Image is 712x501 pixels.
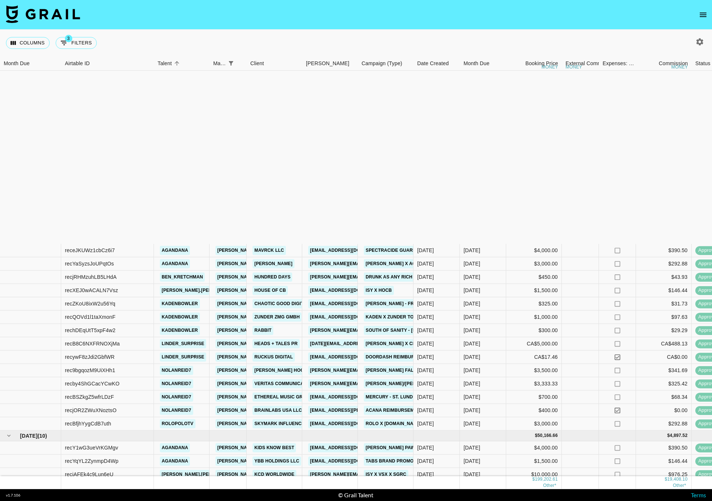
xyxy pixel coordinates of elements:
div: money [541,65,558,69]
a: [PERSON_NAME].[PERSON_NAME] [160,286,241,295]
div: recB8C6NXFRNOXjMa [65,340,120,347]
a: [EMAIL_ADDRESS][DOMAIN_NAME] [308,443,391,452]
a: Brainlabs USA LLC [253,406,304,415]
div: recY1wG3ueVrKGMgv [65,444,118,451]
div: $325.42 [636,377,692,391]
div: recZKoU8ixW2u56Yq [65,300,115,307]
a: ben_kretchman [160,273,205,282]
a: [EMAIL_ADDRESS][DOMAIN_NAME] [308,419,391,428]
div: 7/16/2025 [417,287,434,294]
a: [DATE][EMAIL_ADDRESS][DOMAIN_NAME] [308,339,406,348]
a: [PERSON_NAME][EMAIL_ADDRESS][DOMAIN_NAME] [215,259,336,268]
a: [PERSON_NAME][EMAIL_ADDRESS][DOMAIN_NAME] [215,393,336,402]
a: [EMAIL_ADDRESS][DOMAIN_NAME] [308,246,391,255]
button: Show filters [56,37,97,49]
a: [PERSON_NAME] Hockey LLC [253,366,325,375]
a: Kids Know Best [253,443,296,452]
div: $292.88 [636,257,692,271]
a: [PERSON_NAME][EMAIL_ADDRESS][DOMAIN_NAME] [308,470,429,479]
a: Mercury - St. Lundi [364,393,416,402]
a: agandana [160,443,190,452]
div: recXEJ0wACALN7Vsz [65,287,118,294]
a: Mavrck LLC [253,246,286,255]
a: Rolo x [DOMAIN_NAME] [364,419,423,428]
a: [PERSON_NAME][EMAIL_ADDRESS][DOMAIN_NAME] [215,470,336,479]
div: Manager [210,56,247,71]
div: Talent [154,56,210,71]
a: [PERSON_NAME] x AGandAna [364,259,438,268]
a: [PERSON_NAME]/[PERSON_NAME]'s [364,379,449,388]
a: [PERSON_NAME][EMAIL_ADDRESS][DOMAIN_NAME] [215,353,336,362]
div: Aug '25 [464,380,480,387]
div: © Grail Talent [338,491,373,499]
div: 6/27/2025 [417,380,434,387]
div: rechDEqUtT5xpF4w2 [65,327,115,334]
a: Tabs Brand Promo [364,457,416,466]
a: Chaotic Good Digital Projects, LLC [253,299,348,308]
a: [PERSON_NAME][EMAIL_ADDRESS][DOMAIN_NAME] [215,299,336,308]
button: Sort [236,58,247,69]
a: kadenbowler [160,313,200,322]
a: [PERSON_NAME][EMAIL_ADDRESS][DOMAIN_NAME] [215,443,336,452]
a: [EMAIL_ADDRESS][DOMAIN_NAME] [308,286,391,295]
div: Manager [213,56,226,71]
a: [EMAIL_ADDRESS][DOMAIN_NAME] [308,457,391,466]
a: [PERSON_NAME][EMAIL_ADDRESS][DOMAIN_NAME] [308,273,429,282]
a: [PERSON_NAME][EMAIL_ADDRESS][DOMAIN_NAME] [215,406,336,415]
a: linder_surprise [160,339,206,348]
div: $68.34 [636,391,692,404]
a: [PERSON_NAME][EMAIL_ADDRESS][DOMAIN_NAME] [215,457,336,466]
div: 8/12/2025 [417,353,434,361]
div: [PERSON_NAME] [306,56,349,71]
div: Client [250,56,264,71]
a: [PERSON_NAME][EMAIL_ADDRESS][DOMAIN_NAME] [215,286,336,295]
div: Aug '25 [464,340,480,347]
a: [PERSON_NAME][EMAIL_ADDRESS][DOMAIN_NAME] [215,246,336,255]
a: [PERSON_NAME] Paw Patrol [364,443,436,452]
div: $341.69 [636,364,692,377]
a: Zunder ZMG GmbH [253,313,301,322]
div: recBSZkgZ5wfrLDzF [65,393,114,401]
a: nolanreid7 [160,379,193,388]
div: $43.93 [636,271,692,284]
a: Isy x HOCB [364,286,394,295]
div: $31.73 [636,297,692,311]
div: $300.00 [506,324,562,337]
a: Ethereal Music Group Ltd. [253,393,325,402]
div: recjOR2ZWuXNoztsO [65,407,116,414]
div: Date Created [413,56,460,71]
a: [PERSON_NAME][EMAIL_ADDRESS][DOMAIN_NAME] [215,273,336,282]
a: [PERSON_NAME][EMAIL_ADDRESS][PERSON_NAME][PERSON_NAME][DOMAIN_NAME] [308,366,505,375]
div: Aug '25 [464,247,480,254]
div: Airtable ID [61,56,154,71]
div: Sep '25 [464,471,480,478]
a: [EMAIL_ADDRESS][DOMAIN_NAME] [308,299,391,308]
div: $146.44 [636,455,692,468]
div: $3,333.33 [506,377,562,391]
div: Talent [158,56,172,71]
span: 3 [65,35,72,42]
a: rolopolotv [160,419,195,428]
span: € 1,600.00, CA$ 36,797.46 [543,482,556,488]
div: 7/7/2025 [417,457,434,465]
a: Drunk As Any Rich Man - [PERSON_NAME] [364,273,468,282]
div: $1,500.00 [506,284,562,297]
div: Airtable ID [65,56,90,71]
div: $450.00 [506,271,562,284]
div: Aug '25 [464,393,480,401]
div: 7/3/2025 [417,260,434,267]
div: CA$17.46 [506,351,562,364]
a: [PERSON_NAME] x Classico [364,339,435,348]
div: reciAFEk4c9Lun6eU [65,471,113,478]
a: KCD Worldwide [253,470,296,479]
button: open drawer [696,7,711,22]
div: Month Due [464,56,489,71]
div: External Commission [566,56,616,71]
a: [PERSON_NAME] [253,259,294,268]
div: Campaign (Type) [362,56,402,71]
a: SkyMark Influencer Marketing, LLC [253,419,350,428]
div: $325.00 [506,297,562,311]
div: 7/15/2025 [417,420,434,427]
div: Aug '25 [464,287,480,294]
a: [PERSON_NAME][EMAIL_ADDRESS][DOMAIN_NAME] [308,379,429,388]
